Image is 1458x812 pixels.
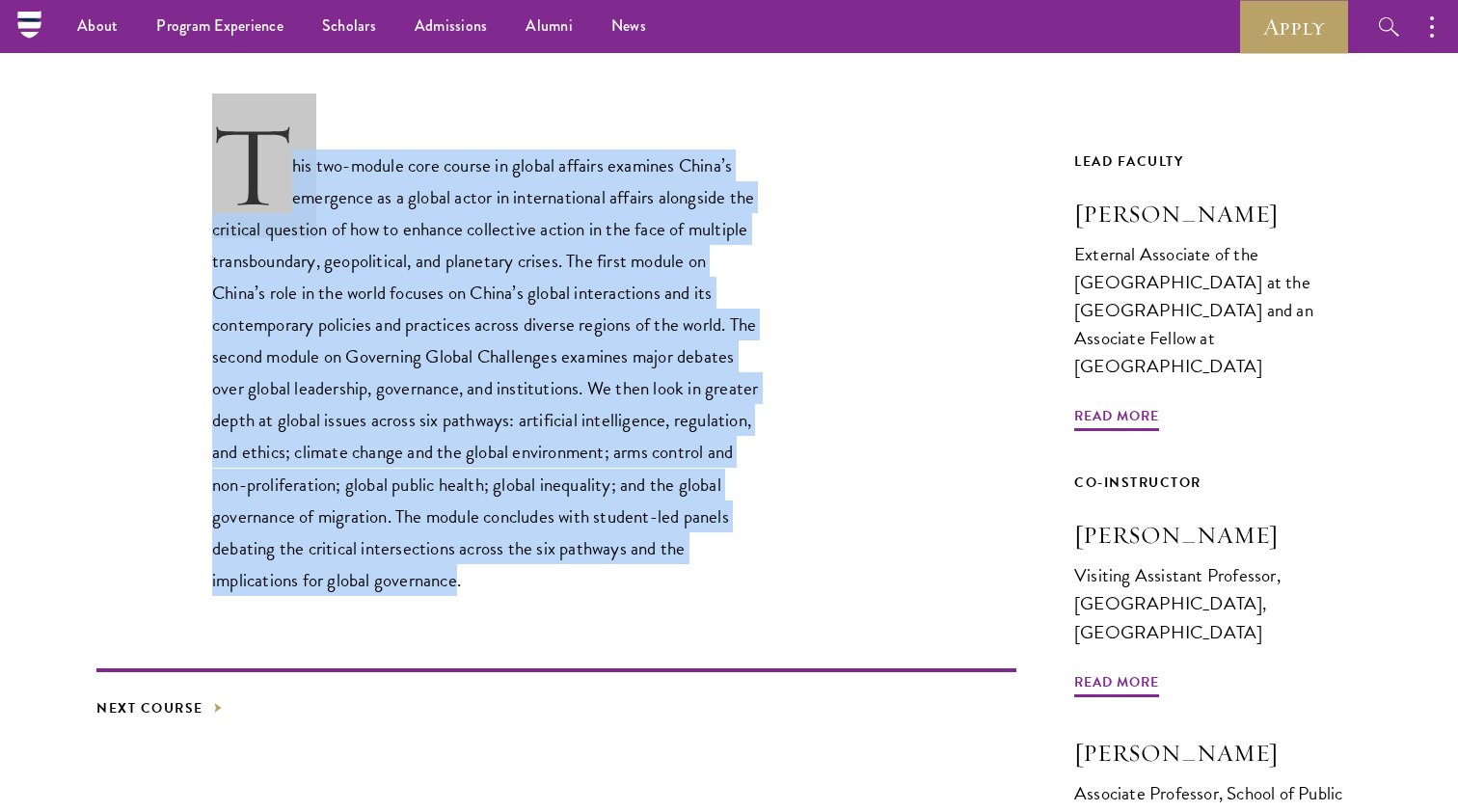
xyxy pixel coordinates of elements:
h3: [PERSON_NAME] [1074,519,1362,552]
div: Visiting Assistant Professor, [GEOGRAPHIC_DATA], [GEOGRAPHIC_DATA] [1074,561,1362,645]
a: Co-Instructor [PERSON_NAME] Visiting Assistant Professor, [GEOGRAPHIC_DATA], [GEOGRAPHIC_DATA] Re... [1074,471,1362,682]
h3: [PERSON_NAME] [1074,737,1362,770]
div: Lead Faculty [1074,149,1362,174]
a: Next Course [96,696,223,720]
span: Read More [1074,670,1159,700]
div: External Associate of the [GEOGRAPHIC_DATA] at the [GEOGRAPHIC_DATA] and an Associate Fellow at [... [1074,240,1362,380]
h3: [PERSON_NAME] [1074,198,1362,230]
div: Co-Instructor [1074,471,1362,495]
p: This two-module core course in global affairs examines China’s emergence as a global actor in int... [212,122,762,596]
span: Read More [1074,404,1159,434]
a: Lead Faculty [PERSON_NAME] External Associate of the [GEOGRAPHIC_DATA] at the [GEOGRAPHIC_DATA] a... [1074,149,1362,418]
